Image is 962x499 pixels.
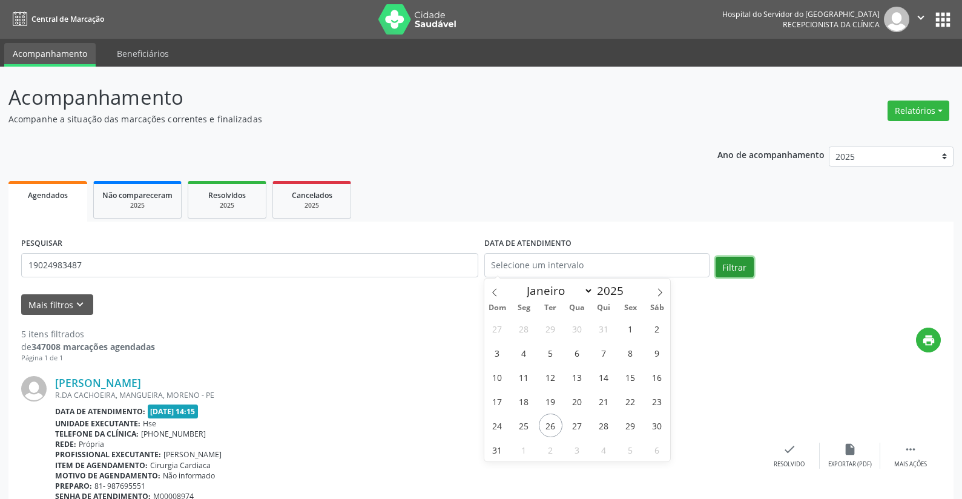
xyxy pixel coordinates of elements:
span: Julho 27, 2025 [486,317,509,340]
span: Agosto 11, 2025 [512,365,536,389]
b: Telefone da clínica: [55,429,139,439]
span: Ter [537,304,564,312]
span: Agosto 10, 2025 [486,365,509,389]
a: Acompanhamento [4,43,96,67]
span: Própria [79,439,104,449]
span: Cancelados [292,190,332,200]
span: Setembro 4, 2025 [592,438,616,461]
label: PESQUISAR [21,234,62,253]
span: Dom [484,304,511,312]
i:  [904,443,917,456]
span: Agosto 7, 2025 [592,341,616,365]
span: Setembro 6, 2025 [645,438,669,461]
span: Não compareceram [102,190,173,200]
span: [PHONE_NUMBER] [141,429,206,439]
span: Setembro 1, 2025 [512,438,536,461]
span: Agosto 14, 2025 [592,365,616,389]
span: Agosto 13, 2025 [565,365,589,389]
span: Recepcionista da clínica [783,19,880,30]
select: Month [521,282,594,299]
span: Julho 31, 2025 [592,317,616,340]
span: Resolvidos [208,190,246,200]
span: Agosto 3, 2025 [486,341,509,365]
span: Qui [590,304,617,312]
b: Rede: [55,439,76,449]
b: Unidade executante: [55,418,140,429]
b: Item de agendamento: [55,460,148,471]
p: Acompanhamento [8,82,670,113]
img: img [884,7,909,32]
span: [PERSON_NAME] [163,449,222,460]
div: Mais ações [894,460,927,469]
span: Agosto 29, 2025 [619,414,642,437]
div: Hospital do Servidor do [GEOGRAPHIC_DATA] [722,9,880,19]
div: Resolvido [774,460,805,469]
span: Não informado [163,471,215,481]
div: 2025 [102,201,173,210]
span: Central de Marcação [31,14,104,24]
span: Agosto 24, 2025 [486,414,509,437]
span: Agosto 15, 2025 [619,365,642,389]
div: R.DA CACHOEIRA, MANGUEIRA, MORENO - PE [55,390,759,400]
i:  [914,11,927,24]
div: 2025 [282,201,342,210]
input: Selecione um intervalo [484,253,710,277]
b: Data de atendimento: [55,406,145,417]
span: Setembro 5, 2025 [619,438,642,461]
i: keyboard_arrow_down [73,298,87,311]
div: 2025 [197,201,257,210]
span: Agosto 23, 2025 [645,389,669,413]
i: check [783,443,796,456]
span: Agosto 30, 2025 [645,414,669,437]
span: Agosto 1, 2025 [619,317,642,340]
span: Cirurgia Cardiaca [150,460,211,471]
div: Página 1 de 1 [21,353,155,363]
span: 81- 987695551 [94,481,145,491]
button: apps [932,9,954,30]
span: Agosto 19, 2025 [539,389,562,413]
span: Agosto 25, 2025 [512,414,536,437]
span: Agosto 12, 2025 [539,365,562,389]
span: Agosto 27, 2025 [565,414,589,437]
button: print [916,328,941,352]
p: Ano de acompanhamento [717,147,825,162]
span: Agosto 16, 2025 [645,365,669,389]
p: Acompanhe a situação das marcações correntes e finalizadas [8,113,670,125]
span: Agosto 22, 2025 [619,389,642,413]
span: Agosto 20, 2025 [565,389,589,413]
div: Exportar (PDF) [828,460,872,469]
label: DATA DE ATENDIMENTO [484,234,572,253]
span: Agosto 26, 2025 [539,414,562,437]
span: Agosto 2, 2025 [645,317,669,340]
span: Agendados [28,190,68,200]
span: Agosto 4, 2025 [512,341,536,365]
span: Agosto 28, 2025 [592,414,616,437]
b: Motivo de agendamento: [55,471,160,481]
input: Nome, código do beneficiário ou CPF [21,253,478,277]
a: [PERSON_NAME] [55,376,141,389]
b: Profissional executante: [55,449,161,460]
button: Mais filtroskeyboard_arrow_down [21,294,93,316]
span: Agosto 9, 2025 [645,341,669,365]
span: Seg [510,304,537,312]
span: Julho 28, 2025 [512,317,536,340]
span: [DATE] 14:15 [148,405,199,418]
span: Sex [617,304,644,312]
span: Setembro 3, 2025 [565,438,589,461]
input: Year [593,283,633,299]
span: Agosto 31, 2025 [486,438,509,461]
span: Qua [564,304,590,312]
span: Agosto 8, 2025 [619,341,642,365]
span: Agosto 17, 2025 [486,389,509,413]
button: Relatórios [888,101,949,121]
a: Central de Marcação [8,9,104,29]
span: Hse [143,418,156,429]
div: 5 itens filtrados [21,328,155,340]
span: Agosto 6, 2025 [565,341,589,365]
i: insert_drive_file [843,443,857,456]
span: Sáb [644,304,670,312]
strong: 347008 marcações agendadas [31,341,155,352]
span: Agosto 5, 2025 [539,341,562,365]
span: Agosto 21, 2025 [592,389,616,413]
span: Julho 29, 2025 [539,317,562,340]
